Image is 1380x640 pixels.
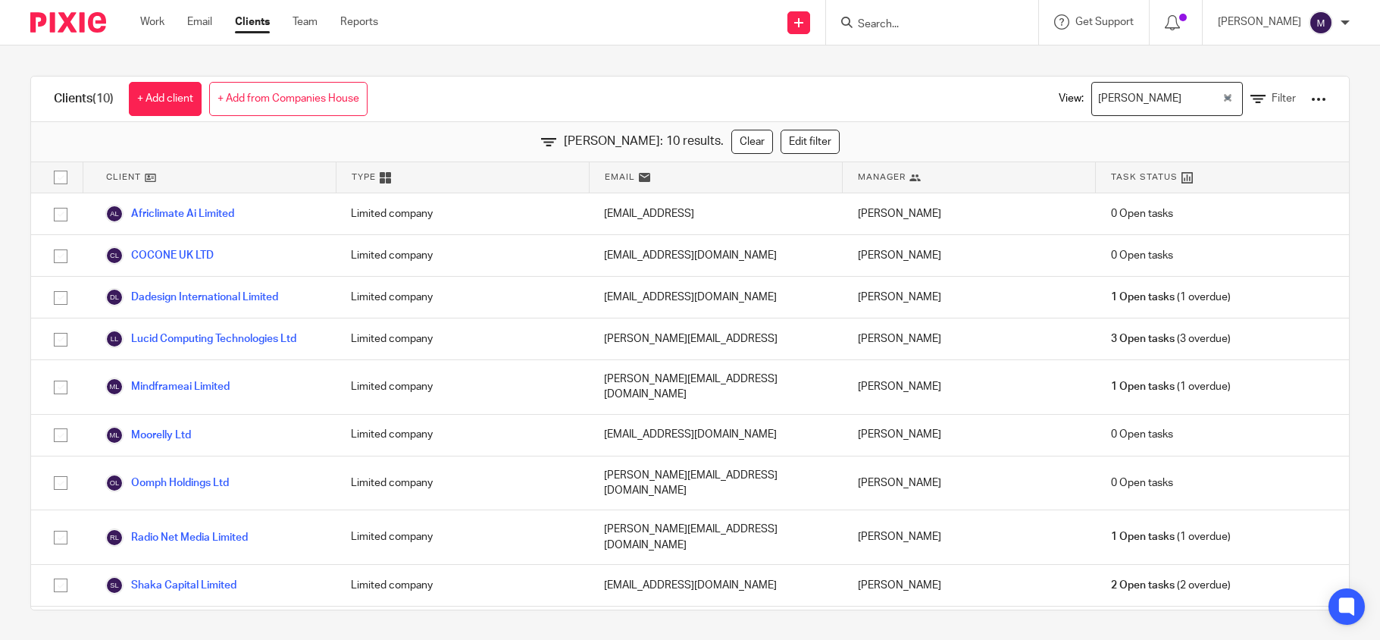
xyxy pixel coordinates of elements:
[54,91,114,107] h1: Clients
[1224,93,1231,105] button: Clear Selected
[352,171,376,184] span: Type
[106,171,141,184] span: Client
[1218,14,1301,30] p: [PERSON_NAME]
[105,529,248,547] a: Radio Net Media Limited
[589,415,842,456] div: [EMAIL_ADDRESS][DOMAIN_NAME]
[1111,331,1231,347] span: (3 overdue)
[843,193,1096,234] div: [PERSON_NAME]
[856,18,993,32] input: Search
[731,130,773,154] a: Clear
[105,426,191,444] a: Moorelly Ltd
[843,318,1096,359] div: [PERSON_NAME]
[340,14,378,30] a: Reports
[564,133,724,150] span: [PERSON_NAME]: 10 results.
[1111,379,1231,394] span: (1 overdue)
[589,510,842,564] div: [PERSON_NAME][EMAIL_ADDRESS][DOMAIN_NAME]
[1187,86,1220,112] input: Search for option
[105,378,230,396] a: Mindframeai Limited
[105,288,278,306] a: Dadesign International Limited
[589,318,842,359] div: [PERSON_NAME][EMAIL_ADDRESS]
[105,246,124,265] img: svg%3E
[105,474,124,492] img: svg%3E
[1111,290,1175,305] span: 1 Open tasks
[1111,290,1231,305] span: (1 overdue)
[1111,578,1175,593] span: 2 Open tasks
[1111,427,1173,442] span: 0 Open tasks
[1111,331,1175,347] span: 3 Open tasks
[336,360,589,414] div: Limited company
[235,14,270,30] a: Clients
[605,171,635,184] span: Email
[1111,529,1175,544] span: 1 Open tasks
[843,277,1096,318] div: [PERSON_NAME]
[843,235,1096,276] div: [PERSON_NAME]
[1036,77,1326,121] div: View:
[589,565,842,606] div: [EMAIL_ADDRESS][DOMAIN_NAME]
[1111,578,1231,593] span: (2 overdue)
[1091,82,1243,116] div: Search for option
[209,82,368,116] a: + Add from Companies House
[336,318,589,359] div: Limited company
[589,277,842,318] div: [EMAIL_ADDRESS][DOMAIN_NAME]
[105,474,229,492] a: Oomph Holdings Ltd
[781,130,840,154] a: Edit filter
[105,246,214,265] a: COCONE UK LTD
[336,235,589,276] div: Limited company
[92,93,114,105] span: (10)
[1111,248,1173,263] span: 0 Open tasks
[843,510,1096,564] div: [PERSON_NAME]
[1095,86,1185,112] span: [PERSON_NAME]
[140,14,164,30] a: Work
[105,205,234,223] a: Africlimate Ai Limited
[589,360,842,414] div: [PERSON_NAME][EMAIL_ADDRESS][DOMAIN_NAME]
[858,171,906,184] span: Manager
[1075,17,1134,27] span: Get Support
[129,82,202,116] a: + Add client
[30,12,106,33] img: Pixie
[105,330,124,348] img: svg%3E
[293,14,318,30] a: Team
[589,193,842,234] div: [EMAIL_ADDRESS]
[105,576,124,595] img: svg%3E
[1309,11,1333,35] img: svg%3E
[105,426,124,444] img: svg%3E
[105,288,124,306] img: svg%3E
[1111,475,1173,491] span: 0 Open tasks
[105,330,296,348] a: Lucid Computing Technologies Ltd
[336,277,589,318] div: Limited company
[46,163,75,192] input: Select all
[1111,206,1173,221] span: 0 Open tasks
[843,565,1096,606] div: [PERSON_NAME]
[336,510,589,564] div: Limited company
[843,456,1096,510] div: [PERSON_NAME]
[105,576,236,595] a: Shaka Capital Limited
[336,565,589,606] div: Limited company
[1111,529,1231,544] span: (1 overdue)
[1111,379,1175,394] span: 1 Open tasks
[105,205,124,223] img: svg%3E
[843,415,1096,456] div: [PERSON_NAME]
[589,235,842,276] div: [EMAIL_ADDRESS][DOMAIN_NAME]
[843,360,1096,414] div: [PERSON_NAME]
[336,193,589,234] div: Limited company
[1111,171,1178,184] span: Task Status
[1272,93,1296,104] span: Filter
[105,529,124,547] img: svg%3E
[589,456,842,510] div: [PERSON_NAME][EMAIL_ADDRESS][DOMAIN_NAME]
[336,456,589,510] div: Limited company
[336,415,589,456] div: Limited company
[105,378,124,396] img: svg%3E
[187,14,212,30] a: Email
